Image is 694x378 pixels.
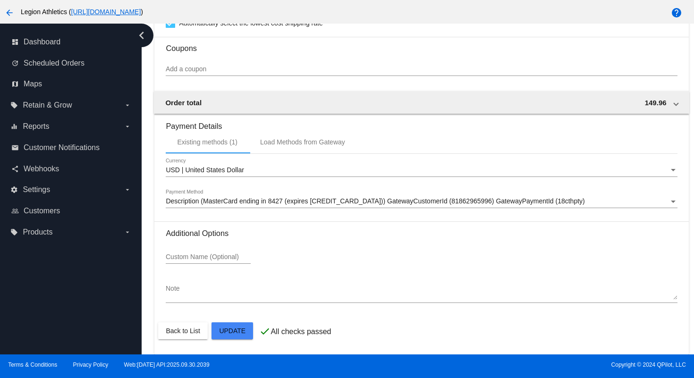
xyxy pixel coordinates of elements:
[10,101,18,109] i: local_offer
[671,7,682,18] mat-icon: help
[23,101,72,109] span: Retain & Grow
[10,228,18,236] i: local_offer
[73,361,109,368] a: Privacy Policy
[124,101,131,109] i: arrow_drop_down
[11,161,131,176] a: share Webhooks
[11,165,19,173] i: share
[219,327,245,335] span: Update
[134,28,149,43] i: chevron_left
[11,203,131,218] a: people_outline Customers
[645,99,667,107] span: 149.96
[355,361,686,368] span: Copyright © 2024 QPilot, LLC
[154,91,689,114] mat-expansion-panel-header: Order total 149.96
[166,66,677,73] input: Add a coupon
[11,34,131,50] a: dashboard Dashboard
[11,38,19,46] i: dashboard
[11,56,131,71] a: update Scheduled Orders
[212,322,253,339] button: Update
[124,186,131,193] i: arrow_drop_down
[24,165,59,173] span: Webhooks
[166,166,244,174] span: USD | United States Dollar
[23,228,52,236] span: Products
[24,207,60,215] span: Customers
[10,123,18,130] i: equalizer
[166,253,251,261] input: Custom Name (Optional)
[11,59,19,67] i: update
[11,144,19,151] i: email
[124,228,131,236] i: arrow_drop_down
[23,185,50,194] span: Settings
[260,138,345,146] div: Load Methods from Gateway
[166,327,200,335] span: Back to List
[166,198,677,205] mat-select: Payment Method
[11,140,131,155] a: email Customer Notifications
[10,186,18,193] i: settings
[24,59,85,67] span: Scheduled Orders
[71,8,141,16] a: [URL][DOMAIN_NAME]
[11,207,19,215] i: people_outline
[23,122,49,131] span: Reports
[259,326,271,337] mat-icon: check
[124,361,210,368] a: Web:[DATE] API:2025.09.30.2039
[166,229,677,238] h3: Additional Options
[158,322,207,339] button: Back to List
[24,80,42,88] span: Maps
[8,361,57,368] a: Terms & Conditions
[166,115,677,131] h3: Payment Details
[24,38,60,46] span: Dashboard
[124,123,131,130] i: arrow_drop_down
[177,138,237,146] div: Existing methods (1)
[166,167,677,174] mat-select: Currency
[166,37,677,53] h3: Coupons
[165,99,202,107] span: Order total
[24,143,100,152] span: Customer Notifications
[21,8,143,16] span: Legion Athletics ( )
[11,80,19,88] i: map
[271,328,331,336] p: All checks passed
[4,7,15,18] mat-icon: arrow_back
[166,197,584,205] span: Description (MasterCard ending in 8427 (expires [CREDIT_CARD_DATA])) GatewayCustomerId (818629659...
[11,76,131,92] a: map Maps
